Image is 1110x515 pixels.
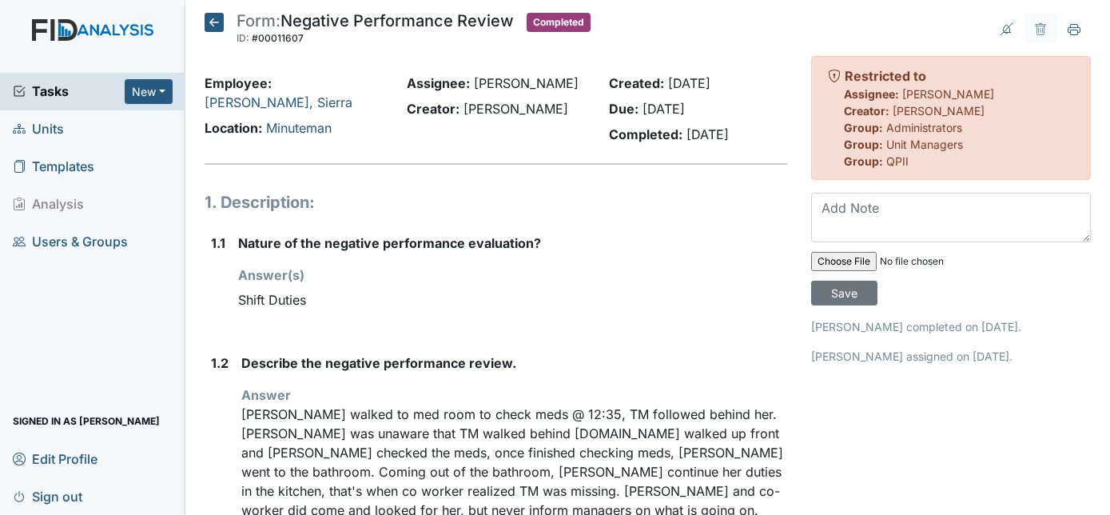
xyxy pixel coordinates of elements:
[844,138,883,151] strong: Group:
[13,154,94,179] span: Templates
[811,348,1091,365] p: [PERSON_NAME] assigned on [DATE].
[527,13,591,32] span: Completed
[211,234,225,253] label: 1.1
[844,121,883,134] strong: Group:
[238,267,304,283] strong: Answer(s)
[893,104,985,118] span: [PERSON_NAME]
[205,120,262,136] strong: Location:
[811,318,1091,335] p: [PERSON_NAME] completed on [DATE].
[205,75,272,91] strong: Employee:
[886,138,963,151] span: Unit Managers
[902,87,994,101] span: [PERSON_NAME]
[13,446,97,471] span: Edit Profile
[407,75,470,91] strong: Assignee:
[844,104,889,118] strong: Creator:
[237,32,249,44] span: ID:
[643,101,685,117] span: [DATE]
[609,101,639,117] strong: Due:
[811,281,877,305] input: Save
[266,120,332,136] a: Minuteman
[252,32,304,44] span: #00011607
[125,79,173,104] button: New
[609,75,664,91] strong: Created:
[844,87,899,101] strong: Assignee:
[237,11,280,30] span: Form:
[886,154,909,168] span: QPII
[609,126,682,142] strong: Completed:
[886,121,962,134] span: Administrators
[407,101,460,117] strong: Creator:
[845,68,926,84] strong: Restricted to
[13,409,160,433] span: Signed in as [PERSON_NAME]
[13,117,64,142] span: Units
[13,484,82,509] span: Sign out
[238,285,788,315] div: Shift Duties
[474,75,579,91] span: [PERSON_NAME]
[238,234,541,253] label: Nature of the negative performance evaluation?
[241,387,291,403] strong: Answer
[205,190,788,214] h1: 1. Description:
[463,101,568,117] span: [PERSON_NAME]
[205,94,352,110] a: [PERSON_NAME], Sierra
[241,353,516,373] label: Describe the negative performance review.
[668,75,710,91] span: [DATE]
[13,230,128,254] span: Users & Groups
[844,154,883,168] strong: Group:
[211,353,229,373] label: 1.2
[237,13,514,48] div: Negative Performance Review
[686,126,729,142] span: [DATE]
[13,82,125,101] a: Tasks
